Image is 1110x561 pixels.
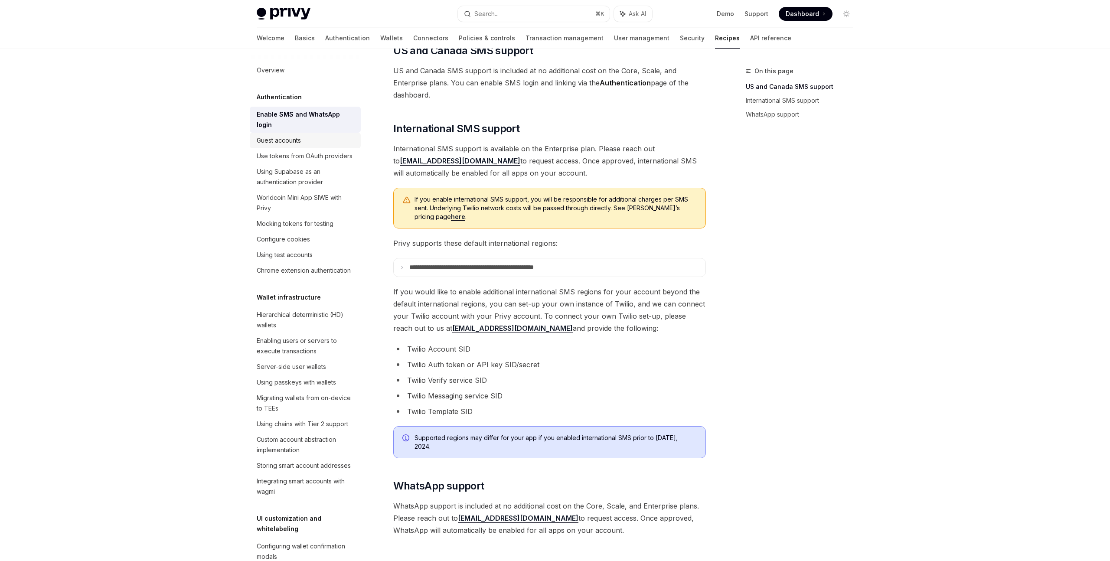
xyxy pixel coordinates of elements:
a: Security [680,28,705,49]
button: Search...⌘K [458,6,610,22]
li: Twilio Messaging service SID [393,390,706,402]
a: Integrating smart accounts with wagmi [250,473,361,499]
a: Custom account abstraction implementation [250,432,361,458]
a: here [451,213,465,221]
div: Migrating wallets from on-device to TEEs [257,393,356,414]
span: Dashboard [786,10,819,18]
span: Supported regions may differ for your app if you enabled international SMS prior to [DATE], 2024. [415,434,697,451]
svg: Warning [402,196,411,205]
a: Recipes [715,28,740,49]
span: ⌘ K [595,10,604,17]
a: Using Supabase as an authentication provider [250,164,361,190]
span: WhatsApp support [393,479,484,493]
a: Configure cookies [250,232,361,247]
a: Use tokens from OAuth providers [250,148,361,164]
a: API reference [750,28,791,49]
a: Dashboard [779,7,832,21]
a: Using chains with Tier 2 support [250,416,361,432]
div: Use tokens from OAuth providers [257,151,353,161]
button: Toggle dark mode [839,7,853,21]
div: Search... [474,9,499,19]
a: Connectors [413,28,448,49]
span: WhatsApp support is included at no additional cost on the Core, Scale, and Enterprise plans. Plea... [393,500,706,536]
div: Enable SMS and WhatsApp login [257,109,356,130]
a: Worldcoin Mini App SIWE with Privy [250,190,361,216]
a: Transaction management [526,28,604,49]
div: Mocking tokens for testing [257,219,333,229]
a: Wallets [380,28,403,49]
a: Policies & controls [459,28,515,49]
div: Worldcoin Mini App SIWE with Privy [257,192,356,213]
div: Configure cookies [257,234,310,245]
a: Hierarchical deterministic (HD) wallets [250,307,361,333]
a: Demo [717,10,734,18]
a: Enabling users or servers to execute transactions [250,333,361,359]
span: Privy supports these default international regions: [393,237,706,249]
a: Using test accounts [250,247,361,263]
a: Guest accounts [250,133,361,148]
span: Ask AI [629,10,646,18]
span: International SMS support [393,122,519,136]
a: Migrating wallets from on-device to TEEs [250,390,361,416]
svg: Info [402,434,411,443]
div: Chrome extension authentication [257,265,351,276]
span: US and Canada SMS support [393,44,533,58]
span: On this page [754,66,793,76]
div: Using chains with Tier 2 support [257,419,348,429]
a: [EMAIL_ADDRESS][DOMAIN_NAME] [458,514,578,523]
div: Using passkeys with wallets [257,377,336,388]
span: International SMS support is available on the Enterprise plan. Please reach out to to request acc... [393,143,706,179]
a: Support [744,10,768,18]
div: Using test accounts [257,250,313,260]
span: If you enable international SMS support, you will be responsible for additional charges per SMS s... [415,195,697,221]
div: Overview [257,65,284,75]
div: Hierarchical deterministic (HD) wallets [257,310,356,330]
button: Ask AI [614,6,652,22]
span: If you would like to enable additional international SMS regions for your account beyond the defa... [393,286,706,334]
div: Integrating smart accounts with wagmi [257,476,356,497]
a: Using passkeys with wallets [250,375,361,390]
a: [EMAIL_ADDRESS][DOMAIN_NAME] [400,157,520,166]
img: light logo [257,8,310,20]
div: Custom account abstraction implementation [257,434,356,455]
li: Twilio Verify service SID [393,374,706,386]
a: Chrome extension authentication [250,263,361,278]
a: Server-side user wallets [250,359,361,375]
a: Basics [295,28,315,49]
a: Storing smart account addresses [250,458,361,473]
div: Enabling users or servers to execute transactions [257,336,356,356]
div: Guest accounts [257,135,301,146]
a: Welcome [257,28,284,49]
div: Using Supabase as an authentication provider [257,166,356,187]
h5: UI customization and whitelabeling [257,513,361,534]
li: Twilio Auth token or API key SID/secret [393,359,706,371]
a: International SMS support [746,94,860,108]
div: Storing smart account addresses [257,460,351,471]
strong: Authentication [600,78,651,87]
h5: Authentication [257,92,302,102]
a: Overview [250,62,361,78]
a: User management [614,28,669,49]
li: Twilio Account SID [393,343,706,355]
a: Enable SMS and WhatsApp login [250,107,361,133]
h5: Wallet infrastructure [257,292,321,303]
span: US and Canada SMS support is included at no additional cost on the Core, Scale, and Enterprise pl... [393,65,706,101]
a: Mocking tokens for testing [250,216,361,232]
a: [EMAIL_ADDRESS][DOMAIN_NAME] [452,324,573,333]
a: WhatsApp support [746,108,860,121]
a: US and Canada SMS support [746,80,860,94]
div: Server-side user wallets [257,362,326,372]
li: Twilio Template SID [393,405,706,417]
a: Authentication [325,28,370,49]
